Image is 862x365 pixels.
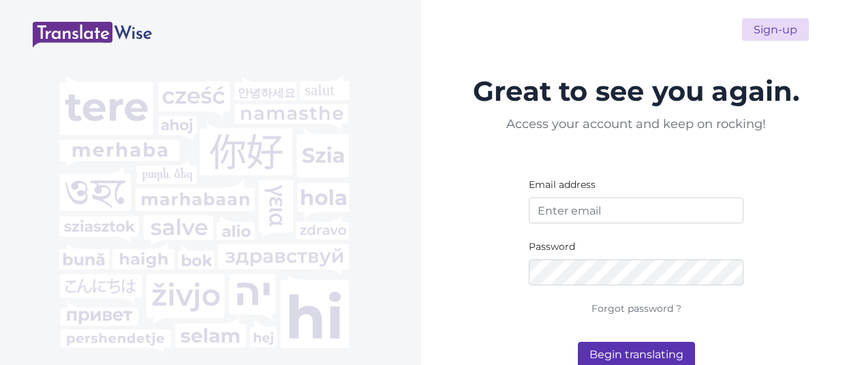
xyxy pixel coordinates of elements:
a: Forgot password ? [591,302,681,315]
a: Sign-up [742,18,809,41]
input: Enter email [529,197,743,223]
p: Access your account and keep on rocking! [493,116,780,133]
h1: Great to see you again. [470,67,803,116]
label: Email address [529,178,596,192]
label: Password [529,240,575,254]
